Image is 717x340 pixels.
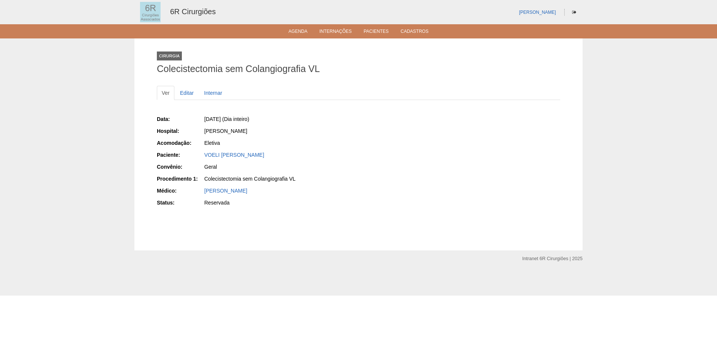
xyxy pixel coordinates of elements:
[204,199,353,206] div: Reservada
[204,139,353,147] div: Eletiva
[522,255,583,262] div: Intranet 6R Cirurgiões | 2025
[319,29,352,36] a: Internações
[157,175,204,183] div: Procedimento 1:
[204,188,247,194] a: [PERSON_NAME]
[401,29,429,36] a: Cadastros
[289,29,308,36] a: Agenda
[519,10,556,15] a: [PERSON_NAME]
[199,86,227,100] a: Internar
[175,86,199,100] a: Editar
[157,86,174,100] a: Ver
[157,199,204,206] div: Status:
[157,163,204,171] div: Convênio:
[572,10,576,15] i: Sair
[157,115,204,123] div: Data:
[170,7,215,16] a: 6R Cirurgiões
[157,187,204,194] div: Médico:
[204,127,353,135] div: [PERSON_NAME]
[157,127,204,135] div: Hospital:
[364,29,389,36] a: Pacientes
[157,139,204,147] div: Acomodação:
[204,152,264,158] a: VOELI [PERSON_NAME]
[157,151,204,159] div: Paciente:
[157,52,182,60] div: Cirurgia
[204,175,353,183] div: Colecistectomia sem Colangiografia VL
[204,163,353,171] div: Geral
[157,64,560,74] h1: Colecistectomia sem Colangiografia VL
[204,116,249,122] span: [DATE] (Dia inteiro)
